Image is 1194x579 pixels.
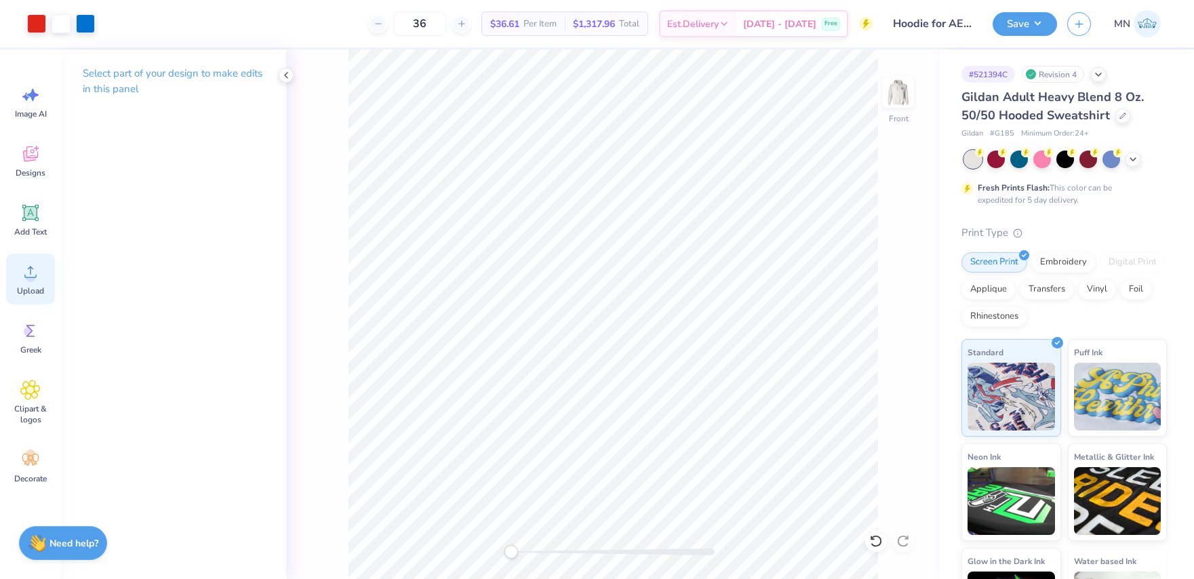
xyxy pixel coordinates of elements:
[743,17,816,31] span: [DATE] - [DATE]
[1114,16,1130,32] span: MN
[8,403,53,425] span: Clipart & logos
[20,344,41,355] span: Greek
[1074,345,1102,359] span: Puff Ink
[49,537,98,550] strong: Need help?
[393,12,446,36] input: – –
[1134,10,1161,37] img: Mark Navarro
[968,345,1003,359] span: Standard
[523,17,557,31] span: Per Item
[961,306,1027,327] div: Rhinestones
[14,226,47,237] span: Add Text
[883,10,982,37] input: Untitled Design
[504,545,518,559] div: Accessibility label
[1031,252,1096,273] div: Embroidery
[17,285,44,296] span: Upload
[961,225,1167,241] div: Print Type
[1100,252,1166,273] div: Digital Print
[490,17,519,31] span: $36.61
[83,66,264,97] p: Select part of your design to make edits in this panel
[1074,467,1161,535] img: Metallic & Glitter Ink
[1108,10,1167,37] a: MN
[978,182,1145,206] div: This color can be expedited for 5 day delivery.
[961,279,1016,300] div: Applique
[619,17,639,31] span: Total
[1074,554,1136,568] span: Water based Ink
[1078,279,1116,300] div: Vinyl
[667,17,719,31] span: Est. Delivery
[824,19,837,28] span: Free
[1021,128,1089,140] span: Minimum Order: 24 +
[573,17,615,31] span: $1,317.96
[16,167,45,178] span: Designs
[961,128,983,140] span: Gildan
[961,252,1027,273] div: Screen Print
[1022,66,1084,83] div: Revision 4
[1074,363,1161,431] img: Puff Ink
[1074,450,1154,464] span: Metallic & Glitter Ink
[993,12,1057,36] button: Save
[968,467,1055,535] img: Neon Ink
[14,473,47,484] span: Decorate
[889,113,909,125] div: Front
[968,450,1001,464] span: Neon Ink
[1120,279,1152,300] div: Foil
[15,108,47,119] span: Image AI
[961,89,1144,123] span: Gildan Adult Heavy Blend 8 Oz. 50/50 Hooded Sweatshirt
[885,79,912,106] img: Front
[968,554,1045,568] span: Glow in the Dark Ink
[968,363,1055,431] img: Standard
[1020,279,1074,300] div: Transfers
[990,128,1014,140] span: # G185
[978,182,1050,193] strong: Fresh Prints Flash:
[961,66,1015,83] div: # 521394C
